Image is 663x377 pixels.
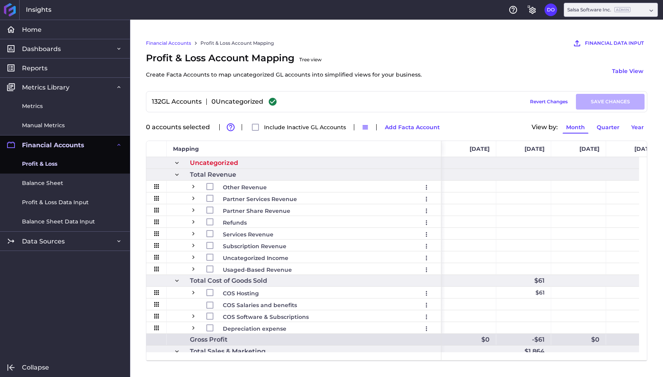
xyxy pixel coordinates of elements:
[146,204,441,216] div: Press SPACE to select this row.
[628,121,647,134] button: Year
[223,241,286,252] span: Subscription Revenue
[441,334,496,345] div: $0
[420,205,433,217] button: User Menu
[526,4,538,16] button: General Settings
[149,99,202,105] div: 132 GL Accounts
[496,275,551,286] div: $61
[190,334,228,345] span: Gross Profit
[496,334,551,345] div: -$61
[525,145,545,152] span: [DATE]
[22,198,89,207] span: Profit & Loss Data Input
[223,288,259,299] span: COS Hosting
[190,275,267,286] span: Total Cost of Goods Sold
[526,94,571,110] button: Revert Changes
[190,346,266,357] span: Total Sales & Marketing
[22,64,47,72] span: Reports
[22,363,49,372] span: Collapse
[420,193,433,205] button: User Menu
[22,102,43,110] span: Metrics
[569,35,647,51] button: FINANCIAL DATA INPUT
[579,145,599,152] span: [DATE]
[22,237,65,245] span: Data Sources
[563,121,588,134] button: Month
[146,322,441,334] div: Press SPACE to select this row.
[200,40,274,47] a: Profit & Loss Account Mapping
[211,99,263,105] div: 0 Uncategorized
[146,228,441,240] div: Press SPACE to select this row.
[146,251,441,263] div: Press SPACE to select this row.
[496,346,551,357] div: $1,864
[593,121,623,134] button: Quarter
[146,192,441,204] div: Press SPACE to select this row.
[146,216,441,228] div: Press SPACE to select this row.
[22,160,57,168] span: Profit & Loss
[545,4,557,16] button: User Menu
[190,169,236,180] span: Total Revenue
[146,70,422,79] p: Create Facta Accounts to map uncategorized GL accounts into simplified views for your business.
[567,6,630,13] div: Salsa Software Inc.
[190,157,238,168] span: Uncategorized
[223,229,273,240] span: Services Revenue
[146,181,441,192] div: Press SPACE to select this row.
[420,299,433,311] button: User Menu
[264,124,346,130] span: Include Inactive GL Accounts
[223,323,286,334] span: Depreciation expense
[22,179,63,187] span: Balance Sheet
[496,287,551,298] div: $61
[22,121,65,130] span: Manual Metrics
[22,218,95,226] span: Balance Sheet Data Input
[173,145,199,152] span: Mapping
[146,240,441,251] div: Press SPACE to select this row.
[420,322,433,335] button: User Menu
[420,264,433,276] button: User Menu
[22,26,42,34] span: Home
[420,252,433,264] button: User Menu
[470,145,490,152] span: [DATE]
[420,228,433,241] button: User Menu
[223,300,297,311] span: COS Salaries and benefits
[223,182,267,193] span: Other Revenue
[614,7,630,12] ins: Admin
[146,124,215,130] div: 0 accounts selected
[22,83,69,92] span: Metrics Library
[420,240,433,253] button: User Menu
[223,253,288,264] span: Uncategorized Income
[223,205,290,216] span: Partner Share Revenue
[634,145,654,152] span: [DATE]
[146,51,422,79] span: Profit & Loss Account Mapping
[420,287,433,300] button: User Menu
[507,4,519,16] button: Help
[299,57,322,62] ins: Tree view
[420,216,433,229] button: User Menu
[223,264,292,275] span: Usaged-Based Revenue
[22,141,84,149] span: Financial Accounts
[22,45,61,53] span: Dashboards
[608,65,647,77] button: Table View
[420,311,433,323] button: User Menu
[381,121,443,134] button: Add Facta Account
[606,334,661,345] div: $0
[223,311,309,322] span: COS Software & Subscriptions
[146,287,441,298] div: Press SPACE to select this row.
[223,217,247,228] span: Refunds
[606,346,661,357] div: $36
[146,310,441,322] div: Press SPACE to select this row.
[223,194,297,205] span: Partner Services Revenue
[420,181,433,194] button: User Menu
[146,40,191,47] a: Financial Accounts
[146,263,441,275] div: Press SPACE to select this row.
[532,124,558,130] span: View by:
[551,334,606,345] div: $0
[146,298,441,310] div: Press SPACE to select this row.
[564,3,658,17] div: Dropdown select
